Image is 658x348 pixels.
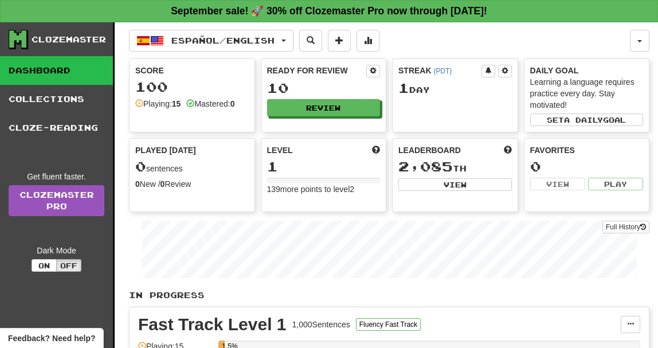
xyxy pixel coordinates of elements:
[9,185,104,216] a: ClozemasterPro
[588,178,643,190] button: Play
[530,159,644,174] div: 0
[530,178,585,190] button: View
[171,5,487,17] strong: September sale! 🚀 30% off Clozemaster Pro now through [DATE]!
[56,259,81,272] button: Off
[138,316,287,333] div: Fast Track Level 1
[267,99,381,116] button: Review
[357,30,379,52] button: More stats
[530,65,644,76] div: Daily Goal
[172,99,181,108] strong: 15
[398,178,512,191] button: View
[530,144,644,156] div: Favorites
[135,144,196,156] span: Played [DATE]
[9,171,104,182] div: Get fluent faster.
[504,144,512,156] span: This week in points, UTC
[398,81,512,96] div: Day
[171,36,275,45] span: Español / English
[135,80,249,94] div: 100
[135,178,249,190] div: New / Review
[135,65,249,76] div: Score
[32,259,57,272] button: On
[328,30,351,52] button: Add sentence to collection
[267,81,381,95] div: 10
[398,159,512,174] div: th
[530,114,644,126] button: Seta dailygoal
[267,159,381,174] div: 1
[267,65,367,76] div: Ready for Review
[433,67,452,75] a: (PDT)
[602,221,649,233] button: Full History
[9,245,104,256] div: Dark Mode
[372,144,380,156] span: Score more points to level up
[135,179,140,189] strong: 0
[160,179,165,189] strong: 0
[267,183,381,195] div: 139 more points to level 2
[135,98,181,110] div: Playing:
[135,159,249,174] div: sentences
[129,30,293,52] button: Español/English
[186,98,234,110] div: Mastered:
[135,158,146,174] span: 0
[8,333,95,344] span: Open feedback widget
[32,34,106,45] div: Clozemaster
[129,290,649,301] p: In Progress
[230,99,235,108] strong: 0
[530,76,644,111] div: Learning a language requires practice every day. Stay motivated!
[267,144,293,156] span: Level
[292,319,350,330] div: 1,000 Sentences
[398,80,409,96] span: 1
[398,144,461,156] span: Leaderboard
[398,158,453,174] span: 2,085
[299,30,322,52] button: Search sentences
[356,318,421,331] button: Fluency Fast Track
[398,65,481,76] div: Streak
[564,116,603,124] span: a daily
